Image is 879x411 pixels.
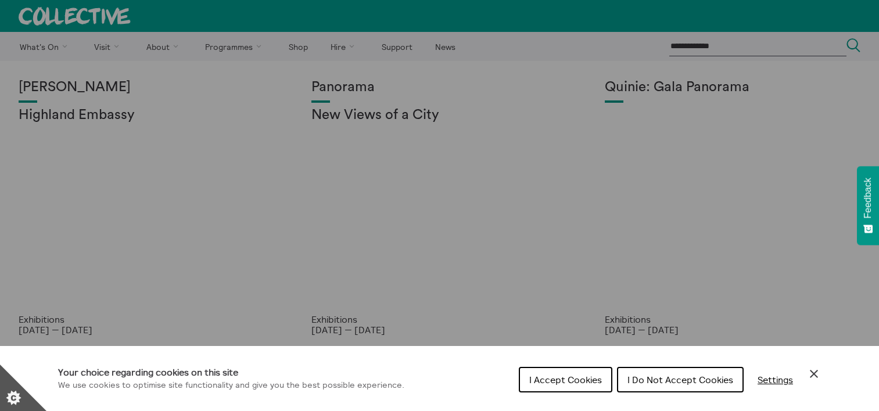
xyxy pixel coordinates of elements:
button: Close Cookie Control [807,367,821,381]
button: Settings [748,368,802,391]
span: Settings [758,374,793,385]
button: Feedback - Show survey [857,166,879,245]
button: I Do Not Accept Cookies [617,367,744,392]
p: We use cookies to optimise site functionality and give you the best possible experience. [58,379,404,392]
span: Feedback [863,178,873,218]
span: I Do Not Accept Cookies [627,374,733,385]
h1: Your choice regarding cookies on this site [58,365,404,379]
button: I Accept Cookies [519,367,612,392]
span: I Accept Cookies [529,374,602,385]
